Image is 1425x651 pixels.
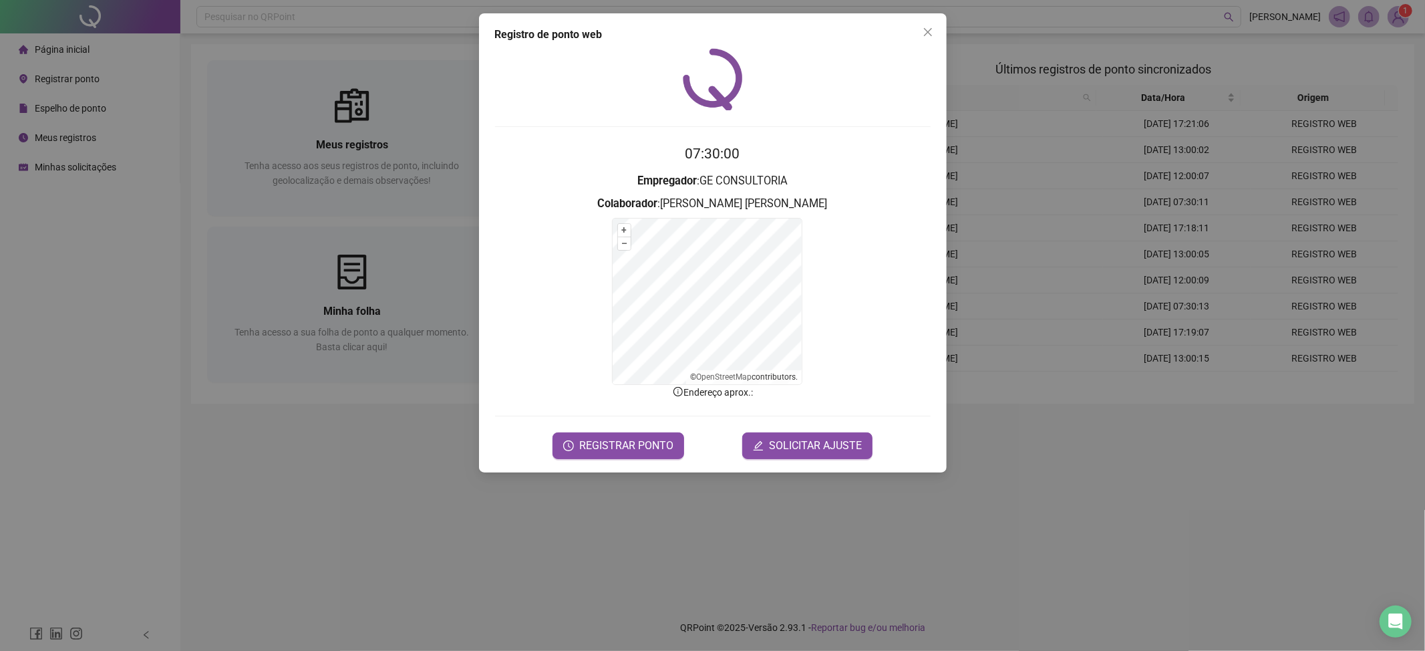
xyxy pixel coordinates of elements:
[672,386,684,398] span: info-circle
[742,432,873,459] button: editSOLICITAR AJUSTE
[690,372,798,382] li: © contributors.
[563,440,574,451] span: clock-circle
[495,27,931,43] div: Registro de ponto web
[637,174,697,187] strong: Empregador
[753,440,764,451] span: edit
[685,146,740,162] time: 07:30:00
[552,432,684,459] button: REGISTRAR PONTO
[696,372,752,382] a: OpenStreetMap
[495,172,931,190] h3: : GE CONSULTORIA
[598,197,658,210] strong: Colaborador
[618,237,631,250] button: –
[579,438,673,454] span: REGISTRAR PONTO
[683,48,743,110] img: QRPoint
[1380,606,1412,638] div: Open Intercom Messenger
[917,21,939,43] button: Close
[495,195,931,213] h3: : [PERSON_NAME] [PERSON_NAME]
[923,27,933,37] span: close
[495,385,931,400] p: Endereço aprox. :
[769,438,862,454] span: SOLICITAR AJUSTE
[618,224,631,237] button: +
